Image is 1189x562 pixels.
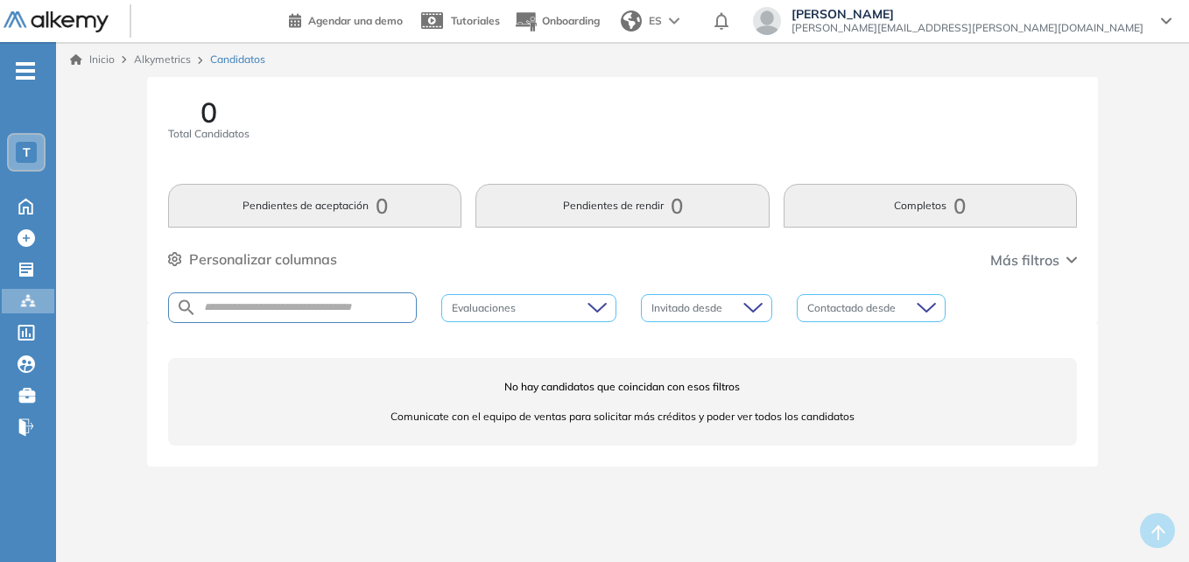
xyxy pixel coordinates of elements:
[784,184,1077,228] button: Completos0
[514,3,600,40] button: Onboarding
[621,11,642,32] img: world
[168,184,461,228] button: Pendientes de aceptación0
[134,53,191,66] span: Alkymetrics
[289,9,403,30] a: Agendar una demo
[669,18,679,25] img: arrow
[990,249,1077,270] button: Más filtros
[189,249,337,270] span: Personalizar columnas
[990,249,1059,270] span: Más filtros
[210,52,265,67] span: Candidatos
[70,52,115,67] a: Inicio
[475,184,769,228] button: Pendientes de rendir0
[201,98,217,126] span: 0
[451,14,500,27] span: Tutoriales
[168,379,1077,395] span: No hay candidatos que coincidan con esos filtros
[176,297,197,319] img: SEARCH_ALT
[23,145,31,159] span: T
[649,13,662,29] span: ES
[542,14,600,27] span: Onboarding
[16,69,35,73] i: -
[791,7,1143,21] span: [PERSON_NAME]
[791,21,1143,35] span: [PERSON_NAME][EMAIL_ADDRESS][PERSON_NAME][DOMAIN_NAME]
[168,249,337,270] button: Personalizar columnas
[168,409,1077,425] span: Comunicate con el equipo de ventas para solicitar más créditos y poder ver todos los candidatos
[308,14,403,27] span: Agendar una demo
[168,126,250,142] span: Total Candidatos
[4,11,109,33] img: Logo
